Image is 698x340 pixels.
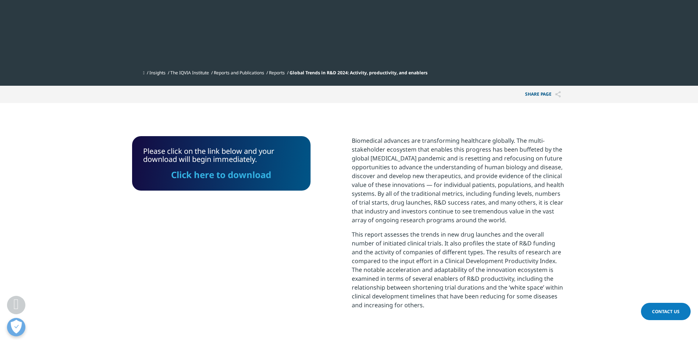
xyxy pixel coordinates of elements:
a: Reports [269,70,285,76]
button: Open Preferences [7,318,25,336]
a: Insights [149,70,166,76]
span: Contact Us [652,308,680,315]
a: Contact Us [641,303,691,320]
span: Global Trends in R&D 2024: Activity, productivity, and enablers [290,70,428,76]
div: Please click on the link below and your download will begin immediately. [143,147,300,180]
button: Share PAGEShare PAGE [520,86,566,103]
img: Share PAGE [555,91,561,98]
p: This report assesses the trends in new drug launches and the overall number of initiated clinical... [352,230,566,315]
a: Click here to download [171,169,271,181]
a: The IQVIA Institute [170,70,209,76]
a: Reports and Publications [214,70,264,76]
p: Biomedical advances are transforming healthcare globally. The multi-stakeholder ecosystem that en... [352,136,566,230]
p: Share PAGE [520,86,566,103]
